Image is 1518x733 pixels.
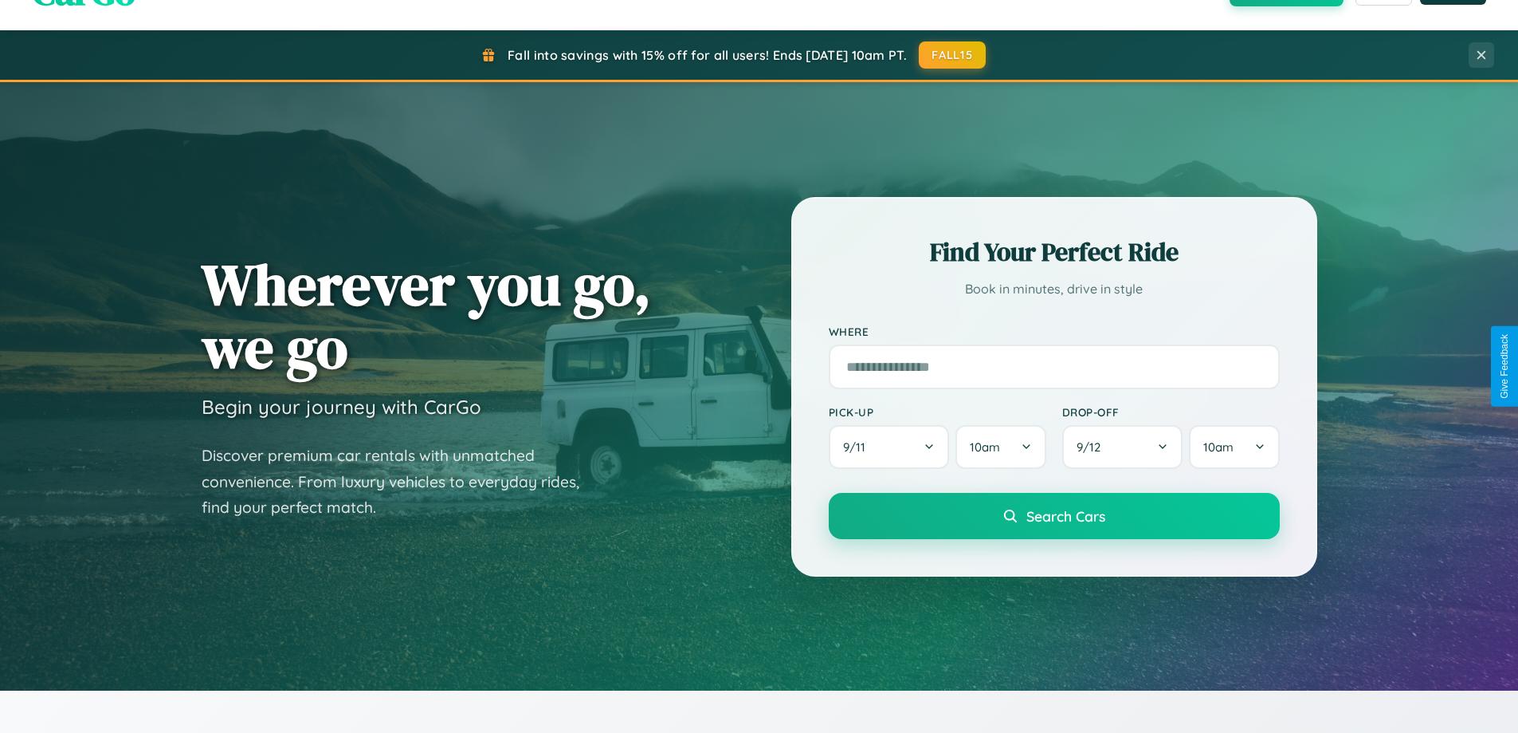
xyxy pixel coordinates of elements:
button: 10am [1189,425,1279,469]
span: 9 / 12 [1077,439,1108,455]
span: 10am [1203,439,1234,455]
label: Pick-up [829,405,1046,419]
div: Give Feedback [1499,334,1510,399]
button: 9/12 [1062,425,1183,469]
label: Drop-off [1062,405,1280,419]
p: Book in minutes, drive in style [829,278,1280,301]
span: 9 / 11 [843,439,873,455]
button: Search Cars [829,493,1280,539]
p: Discover premium car rentals with unmatched convenience. From luxury vehicles to everyday rides, ... [202,443,600,521]
button: FALL15 [919,41,986,69]
h2: Find Your Perfect Ride [829,234,1280,270]
button: 9/11 [829,425,950,469]
label: Where [829,325,1280,338]
h1: Wherever you go, we go [202,253,651,379]
h3: Begin your journey with CarGo [202,395,481,419]
span: Fall into savings with 15% off for all users! Ends [DATE] 10am PT. [508,47,907,63]
button: 10am [955,425,1045,469]
span: Search Cars [1026,507,1105,525]
span: 10am [970,439,1000,455]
